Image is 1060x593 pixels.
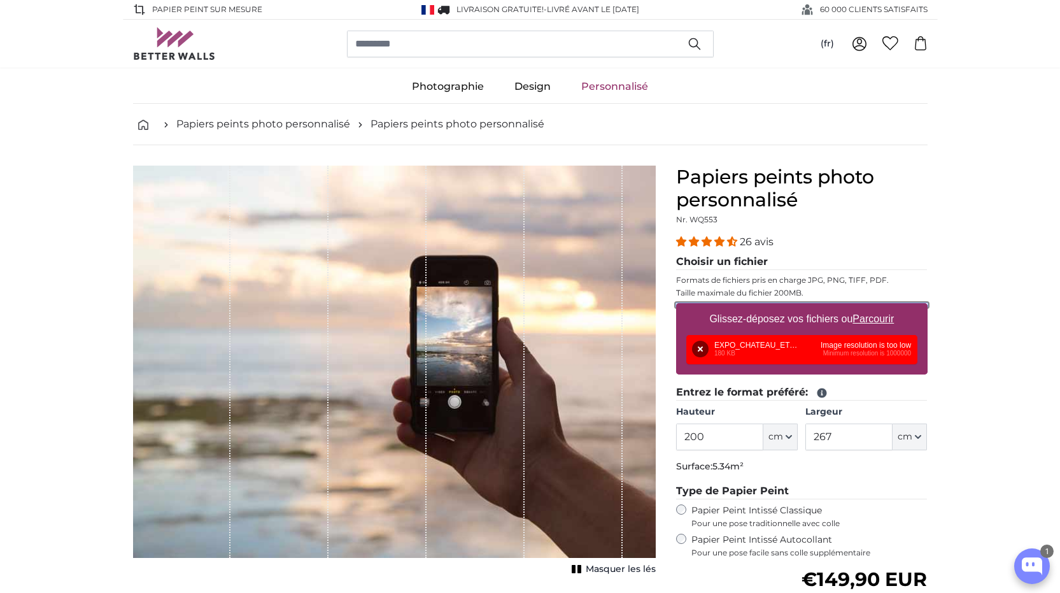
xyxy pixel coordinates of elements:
[691,548,928,558] span: Pour une pose facile sans colle supplémentaire
[676,385,928,401] legend: Entrez le format préféré:
[544,4,639,14] span: -
[1040,545,1054,558] div: 1
[133,166,656,578] div: 1 of 1
[810,32,844,55] button: (fr)
[768,431,783,443] span: cm
[176,117,350,132] a: Papiers peints photo personnalisé
[676,215,717,224] span: Nr. WQ553
[712,461,744,472] span: 5.34m²
[893,424,927,450] button: cm
[802,568,927,591] span: €149,90 EUR
[740,236,774,248] span: 26 avis
[499,70,566,103] a: Design
[691,534,928,558] label: Papier Peint Intissé Autocollant
[676,166,928,211] h1: Papiers peints photo personnalisé
[676,275,928,285] p: Formats de fichiers pris en charge JPG, PNG, TIFF, PDF.
[691,518,928,529] span: Pour une pose traditionnelle avec colle
[568,561,656,578] button: Masquer les lés
[691,504,928,529] label: Papier Peint Intissé Classique
[676,406,798,418] label: Hauteur
[805,406,927,418] label: Largeur
[1014,548,1050,584] button: Open chatbox
[676,483,928,499] legend: Type de Papier Peint
[676,288,928,298] p: Taille maximale du fichier 200MB.
[133,27,216,60] img: Betterwalls
[763,424,798,450] button: cm
[820,4,928,15] span: 60 000 CLIENTS SATISFAITS
[547,4,639,14] span: Livré avant le [DATE]
[704,306,899,332] label: Glissez-déposez vos fichiers ou
[566,70,663,103] a: Personnalisé
[397,70,499,103] a: Photographie
[133,104,928,145] nav: breadcrumbs
[676,254,928,270] legend: Choisir un fichier
[898,431,912,443] span: cm
[676,236,740,248] span: 4.54 stars
[421,5,434,15] img: France
[456,4,544,14] span: Livraison GRATUITE!
[371,117,544,132] a: Papiers peints photo personnalisé
[586,563,656,576] span: Masquer les lés
[152,4,262,15] span: Papier peint sur mesure
[852,313,894,324] u: Parcourir
[676,461,928,473] p: Surface:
